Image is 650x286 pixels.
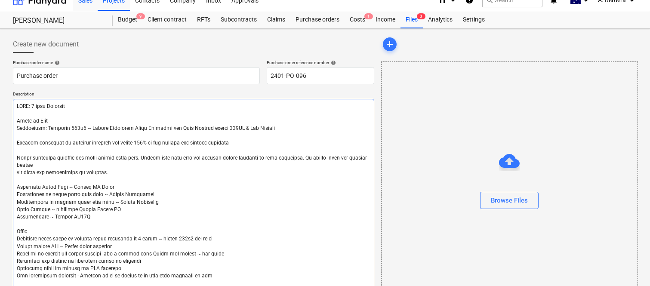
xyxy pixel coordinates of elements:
a: Subcontracts [216,11,262,28]
button: Browse Files [480,192,539,209]
a: Client contract [142,11,192,28]
span: Create new document [13,39,79,49]
span: help [329,60,336,65]
div: Purchase order reference number [267,60,374,65]
span: 1 [364,13,373,19]
a: Budget9 [113,11,142,28]
iframe: Chat Widget [607,245,650,286]
input: Document name [13,67,260,84]
div: Files [400,11,423,28]
a: Purchase orders [290,11,345,28]
a: Files3 [400,11,423,28]
p: Description [13,91,374,98]
span: add [385,39,395,49]
div: [PERSON_NAME] [13,16,102,25]
span: 3 [417,13,425,19]
a: RFTs [192,11,216,28]
span: help [53,60,60,65]
div: Budget [113,11,142,28]
a: Income [370,11,400,28]
div: Costs [345,11,370,28]
input: Order number [267,67,374,84]
div: Browse Files [491,195,528,206]
a: Costs1 [345,11,370,28]
a: Analytics [423,11,458,28]
a: Settings [458,11,490,28]
div: Purchase order name [13,60,260,65]
span: 9 [136,13,145,19]
a: Claims [262,11,290,28]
